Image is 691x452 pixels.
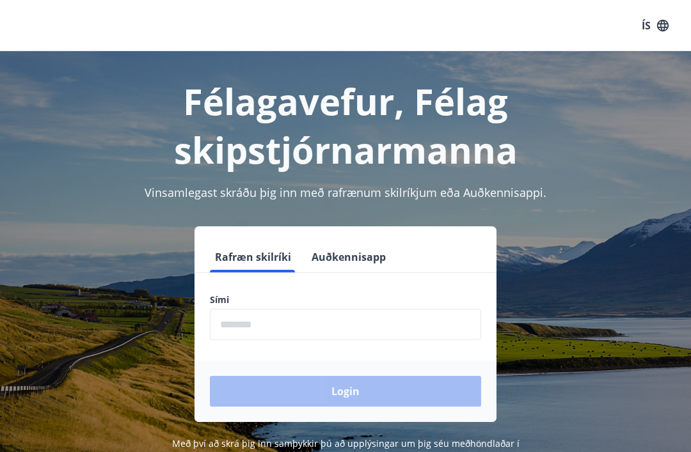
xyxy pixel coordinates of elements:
[210,293,481,306] label: Sími
[210,242,296,272] button: Rafræn skilríki
[635,14,676,37] button: ÍS
[145,185,546,200] span: Vinsamlegast skráðu þig inn með rafrænum skilríkjum eða Auðkennisappi.
[15,77,676,174] h1: Félagavefur, Félag skipstjórnarmanna
[306,242,391,272] button: Auðkennisapp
